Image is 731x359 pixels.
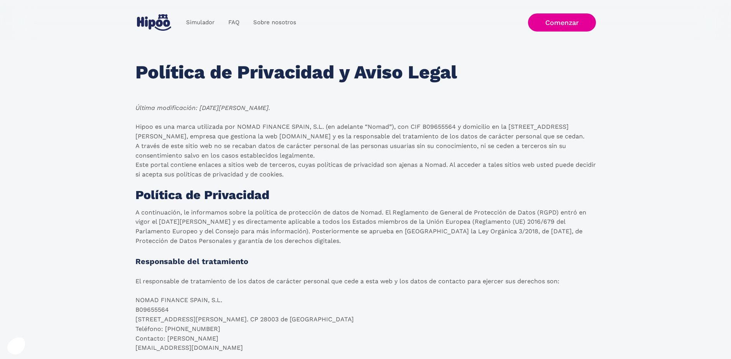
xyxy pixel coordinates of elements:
a: Simulador [179,15,221,30]
a: Sobre nosotros [246,15,303,30]
a: Comenzar [528,13,596,32]
p: Hipoo es una marca utilizada por NOMAD FINANCE SPAIN, S.L. (en adelante “Nomad”), con CIF B096555... [135,122,596,179]
em: Última modificación: [DATE][PERSON_NAME]. [135,104,270,111]
strong: Responsable del tratamiento [135,257,248,266]
a: FAQ [221,15,246,30]
h1: Política de Privacidad y Aviso Legal [135,62,457,83]
p: A continuación, le informamos sobre la política de protección de datos de Nomad. El Reglamento de... [135,208,596,246]
p: El responsable de tratamiento de los datos de carácter personal que cede a esta web y los datos d... [135,277,559,353]
h1: Política de Privacidad [135,189,269,202]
